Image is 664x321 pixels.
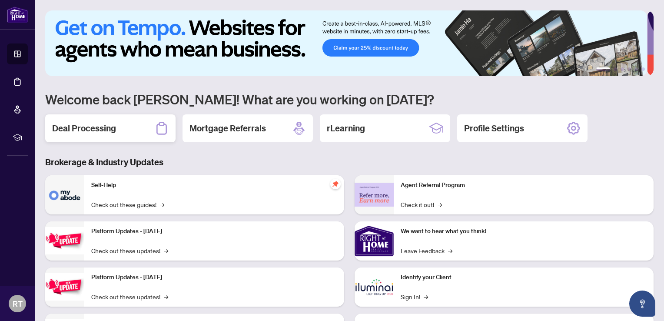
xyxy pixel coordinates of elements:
p: Platform Updates - [DATE] [91,227,337,236]
button: 5 [634,67,638,71]
span: → [448,246,452,255]
span: → [424,292,428,301]
img: We want to hear what you think! [355,221,394,261]
span: → [164,246,168,255]
h2: Mortgage Referrals [189,122,266,134]
a: Check it out!→ [401,200,442,209]
button: 3 [621,67,624,71]
a: Check out these updates!→ [91,292,168,301]
h1: Welcome back [PERSON_NAME]! What are you working on [DATE]? [45,91,654,107]
p: Agent Referral Program [401,181,647,190]
p: We want to hear what you think! [401,227,647,236]
span: RT [13,298,23,310]
h2: rLearning [327,122,365,134]
img: Platform Updates - July 8, 2025 [45,273,84,301]
button: 1 [596,67,610,71]
a: Leave Feedback→ [401,246,452,255]
img: Self-Help [45,175,84,214]
h2: Profile Settings [464,122,524,134]
span: pushpin [330,179,341,189]
img: Slide 0 [45,10,647,76]
p: Platform Updates - [DATE] [91,273,337,282]
img: logo [7,7,28,23]
button: Open asap [629,291,655,317]
p: Identify your Client [401,273,647,282]
a: Sign In!→ [401,292,428,301]
button: 6 [641,67,645,71]
span: → [164,292,168,301]
button: 2 [614,67,617,71]
img: Identify your Client [355,267,394,307]
button: 4 [627,67,631,71]
p: Self-Help [91,181,337,190]
a: Check out these guides!→ [91,200,164,209]
h2: Deal Processing [52,122,116,134]
a: Check out these updates!→ [91,246,168,255]
img: Agent Referral Program [355,183,394,207]
span: → [160,200,164,209]
span: → [438,200,442,209]
h3: Brokerage & Industry Updates [45,156,654,168]
img: Platform Updates - July 21, 2025 [45,227,84,254]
